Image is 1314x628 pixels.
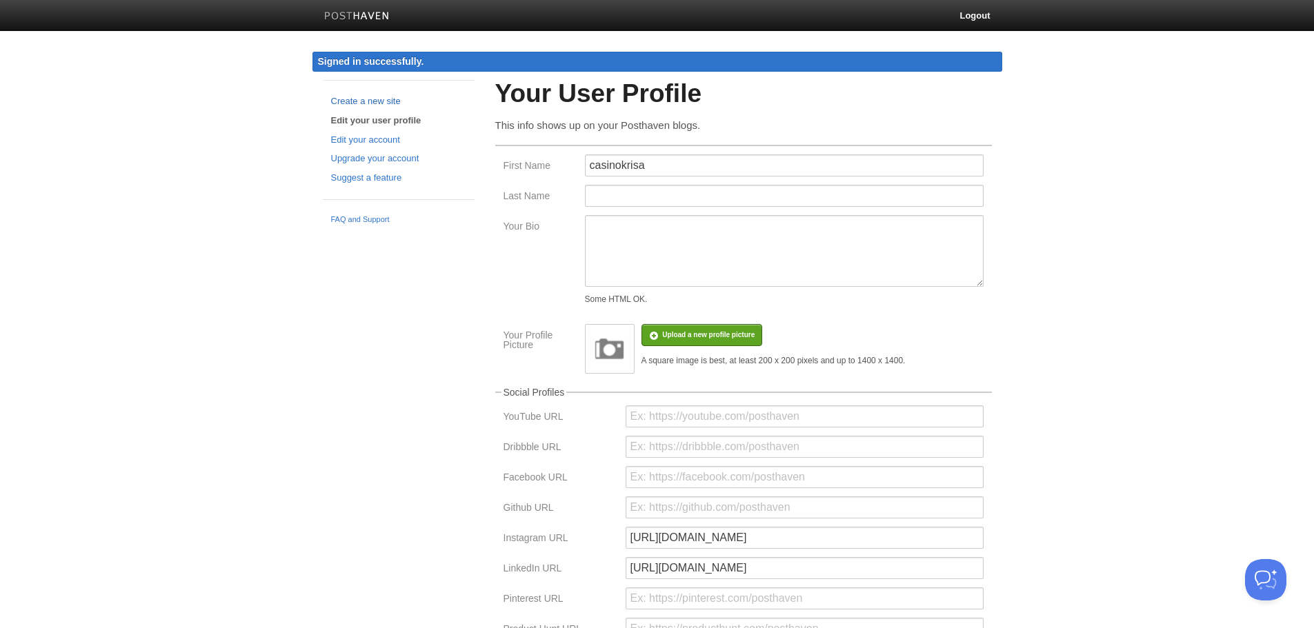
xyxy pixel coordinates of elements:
[589,328,630,369] img: image.png
[324,12,390,22] img: Posthaven-bar
[331,94,466,109] a: Create a new site
[504,472,617,485] label: Facebook URL
[626,587,984,609] input: Ex: https://pinterest.com/posthaven
[504,191,577,204] label: Last Name
[1245,559,1286,600] iframe: Help Scout Beacon - Open
[504,442,617,455] label: Dribbble URL
[504,161,577,174] label: First Name
[626,496,984,518] input: Ex: https://github.com/posthaven
[626,557,984,579] input: Ex: https://linkedin.com/posthaven
[495,118,992,132] p: This info shows up on your Posthaven blogs.
[495,80,992,108] h2: Your User Profile
[331,171,466,185] a: Suggest a feature
[626,436,984,458] input: Ex: https://dribbble.com/posthaven
[626,466,984,488] input: Ex: https://facebook.com/posthaven
[504,533,617,546] label: Instagram URL
[626,527,984,549] input: Ex: https://instagram.com/posthaven
[331,114,466,128] a: Edit your user profile
[331,152,466,166] a: Upgrade your account
[504,594,617,607] label: Pinterest URL
[626,405,984,427] input: Ex: https://youtube.com/posthaven
[331,214,466,226] a: FAQ and Support
[504,330,577,353] label: Your Profile Picture
[504,563,617,576] label: LinkedIn URL
[585,295,984,303] div: Some HTML OK.
[501,387,567,397] legend: Social Profiles
[331,133,466,148] a: Edit your account
[504,503,617,516] label: Github URL
[504,221,577,234] label: Your Bio
[504,412,617,425] label: YouTube URL
[641,356,906,365] div: A square image is best, at least 200 x 200 pixels and up to 1400 x 1400.
[312,52,1002,72] div: Signed in successfully.
[662,331,755,338] span: Upload a new profile picture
